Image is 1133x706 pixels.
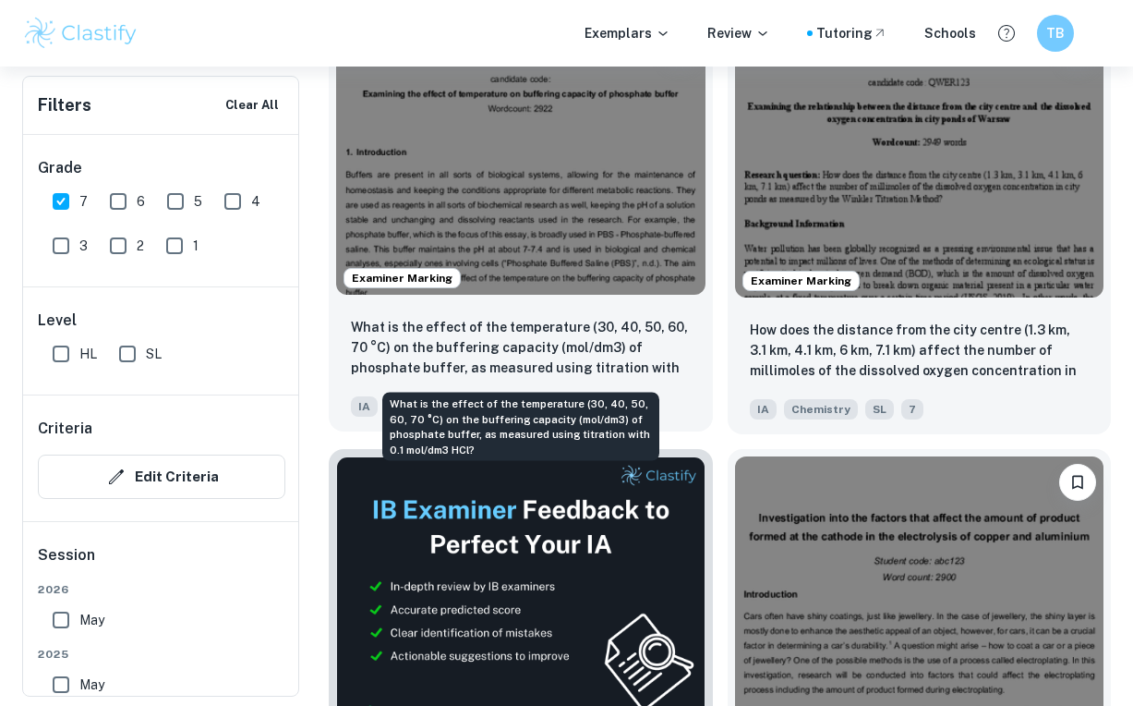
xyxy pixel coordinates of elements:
[193,236,199,256] span: 1
[924,23,976,43] a: Schools
[221,91,283,119] button: Clear All
[38,544,285,581] h6: Session
[194,191,202,212] span: 5
[329,13,713,434] a: Examiner MarkingBookmarkWhat is the effect of the temperature (30, 40, 50, 60, 70 °C) on the buff...
[351,396,378,417] span: IA
[38,157,285,179] h6: Grade
[816,23,887,43] a: Tutoring
[79,236,88,256] span: 3
[251,191,260,212] span: 4
[38,418,92,440] h6: Criteria
[901,399,923,420] span: 7
[991,18,1022,49] button: Help and Feedback
[344,270,460,286] span: Examiner Marking
[38,92,91,118] h6: Filters
[38,646,285,663] span: 2025
[146,344,162,364] span: SL
[22,15,139,52] img: Clastify logo
[137,191,145,212] span: 6
[382,393,659,461] div: What is the effect of the temperature (30, 40, 50, 60, 70 °C) on the buffering capacity (mol/dm3)...
[336,18,705,295] img: Chemistry IA example thumbnail: What is the effect of the temperature (3
[750,399,777,420] span: IA
[79,675,104,695] span: May
[735,20,1104,298] img: Chemistry IA example thumbnail: How does the distance from the city cent
[784,399,858,420] span: Chemistry
[1037,15,1074,52] button: TB
[79,344,97,364] span: HL
[865,399,894,420] span: SL
[38,310,285,332] h6: Level
[707,23,770,43] p: Review
[38,581,285,598] span: 2026
[750,320,1090,383] p: How does the distance from the city centre (1.3 km, 3.1 km, 4.1 km, 6 km, 7.1 km) affect the numb...
[585,23,670,43] p: Exemplars
[1045,23,1067,43] h6: TB
[728,13,1112,434] a: Examiner MarkingBookmarkHow does the distance from the city centre (1.3 km, 3.1 km, 4.1 km, 6 km,...
[79,191,88,212] span: 7
[351,317,691,380] p: What is the effect of the temperature (30, 40, 50, 60, 70 °C) on the buffering capacity (mol/dm3)...
[137,236,144,256] span: 2
[743,273,859,289] span: Examiner Marking
[38,455,285,499] button: Edit Criteria
[1059,464,1096,501] button: Bookmark
[79,610,104,630] span: May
